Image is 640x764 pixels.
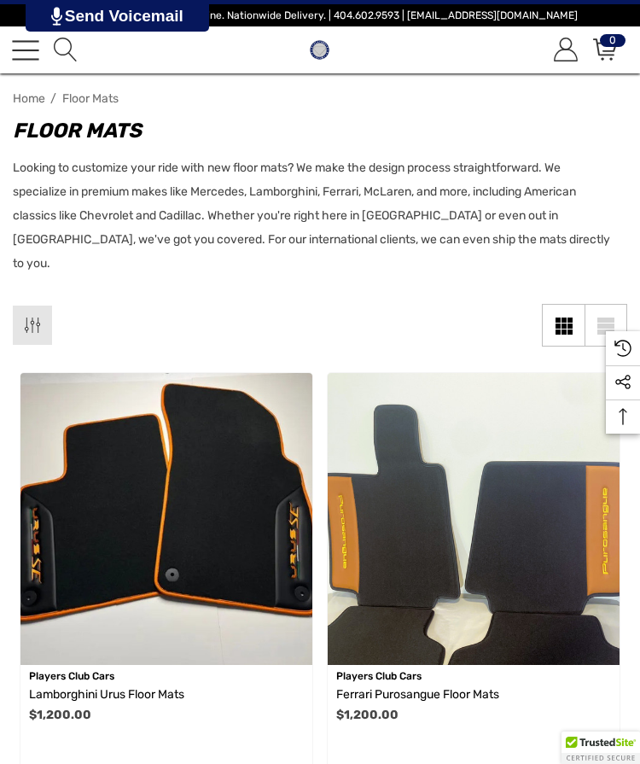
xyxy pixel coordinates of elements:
[336,708,399,722] span: $1,200.00
[336,687,499,702] span: Ferrari Purosangue Floor Mats
[585,304,627,347] a: List View
[20,373,312,665] a: Lamborghini Urus Floor Mats,$1,200.00
[51,7,62,26] img: PjwhLS0gR2VuZXJhdG9yOiBHcmF2aXQuaW8gLS0+PHN2ZyB4bWxucz0iaHR0cDovL3d3dy53My5vcmcvMjAwMC9zdmciIHhtb...
[29,708,91,722] span: $1,200.00
[13,156,610,276] p: Looking to customize your ride with new floor mats? We make the design process straightforward. W...
[29,687,184,702] span: Lamborghini Urus Floor Mats
[591,38,617,61] a: Cart with 0 items
[328,373,620,665] img: Ferrari Purosangue Floor Mats
[305,36,334,64] img: Players Club | Cars For Sale
[29,665,304,687] p: Players Club Cars
[614,340,631,357] svg: Recently Viewed
[13,91,45,106] a: Home
[13,84,627,114] nav: Breadcrumb
[62,91,144,106] a: Floor Mats
[13,115,610,146] h1: Floor Mats
[54,38,78,61] svg: Search
[593,38,617,61] svg: Review Your Cart
[12,37,39,64] a: Toggle menu
[328,373,620,665] a: Ferrari Purosangue Floor Mats,$1,200.00
[614,374,631,391] svg: Social Media
[336,665,611,687] p: Players Club Cars
[29,685,304,705] a: Lamborghini Urus Floor Mats,$1,200.00
[51,38,78,61] a: Search
[600,34,625,47] span: 0
[551,38,578,61] a: Sign in
[62,9,578,21] span: Vehicle Marketplace. Shop Online. Nationwide Delivery. | 404.602.9593 | [EMAIL_ADDRESS][DOMAIN_NAME]
[561,732,640,764] div: TrustedSite Certified
[20,373,312,665] img: Lamborghini Urus Floor Mats For Sale
[12,49,39,50] span: Toggle menu
[542,304,585,347] a: Grid View
[336,685,611,705] a: Ferrari Purosangue Floor Mats,$1,200.00
[62,91,119,106] span: Floor Mats
[554,38,578,61] svg: Account
[606,408,640,425] svg: Top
